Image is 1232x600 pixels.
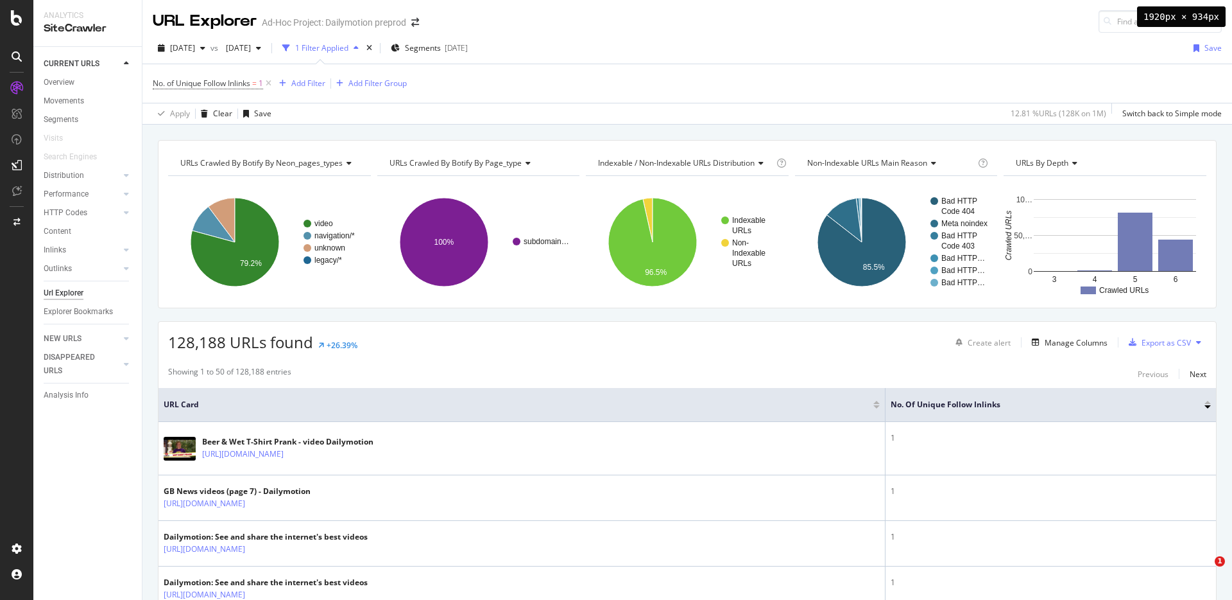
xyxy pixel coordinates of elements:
[941,231,977,240] text: Bad HTTP
[295,42,348,53] div: 1 Filter Applied
[44,305,133,319] a: Explorer Bookmarks
[202,436,373,448] div: Beer & Wet T-Shirt Prank - video Dailymotion
[44,225,133,238] a: Content
[807,157,927,168] span: Non-Indexable URLs Main Reason
[1029,267,1033,276] text: 0
[1204,42,1222,53] div: Save
[164,486,311,497] div: GB News videos (page 7) - Dailymotion
[314,219,333,228] text: video
[1133,275,1138,284] text: 5
[202,448,284,461] a: [URL][DOMAIN_NAME]
[44,188,120,201] a: Performance
[44,287,133,300] a: Url Explorer
[434,238,454,247] text: 100%
[44,225,71,238] div: Content
[891,486,1211,497] div: 1
[221,42,251,53] span: 2025 Aug. 21st
[168,186,371,298] div: A chart.
[259,75,263,93] span: 1
[1027,335,1108,350] button: Manage Columns
[1122,108,1222,119] div: Switch back to Simple mode
[1142,337,1191,348] div: Export as CSV
[941,197,977,206] text: Bad HTTP
[941,219,988,228] text: Meta noindex
[44,113,133,127] a: Segments
[168,366,291,382] div: Showing 1 to 50 of 128,188 entries
[153,78,250,89] span: No. of Unique Follow Inlinks
[44,332,81,346] div: NEW URLS
[891,531,1211,543] div: 1
[213,108,232,119] div: Clear
[1117,103,1222,124] button: Switch back to Simple mode
[387,153,569,173] h4: URLs Crawled By Botify By page_type
[44,150,97,164] div: Search Engines
[164,531,368,543] div: Dailymotion: See and share the internet's best videos
[445,42,468,53] div: [DATE]
[1124,332,1191,353] button: Export as CSV
[941,207,975,216] text: Code 404
[44,188,89,201] div: Performance
[210,42,221,53] span: vs
[44,57,120,71] a: CURRENT URLS
[44,389,133,402] a: Analysis Info
[240,259,262,268] text: 79.2%
[1014,231,1033,240] text: 50,…
[377,186,580,298] svg: A chart.
[44,169,84,182] div: Distribution
[1099,10,1222,33] input: Find a URL
[1013,153,1195,173] h4: URLs by Depth
[314,243,345,252] text: unknown
[411,18,419,27] div: arrow-right-arrow-left
[941,278,985,287] text: Bad HTTP…
[44,262,72,276] div: Outlinks
[1190,369,1206,380] div: Next
[274,76,325,91] button: Add Filter
[1016,195,1032,204] text: 10…
[44,94,133,108] a: Movements
[1188,38,1222,58] button: Save
[1011,108,1106,119] div: 12.81 % URLs ( 128K on 1M )
[314,256,342,265] text: legacy/*
[44,305,113,319] div: Explorer Bookmarks
[863,263,885,272] text: 85.5%
[524,237,569,246] text: subdomain…
[277,38,364,58] button: 1 Filter Applied
[262,16,406,29] div: Ad-Hoc Project: Dailymotion preprod
[1093,275,1097,284] text: 4
[44,150,110,164] a: Search Engines
[291,78,325,89] div: Add Filter
[891,577,1211,588] div: 1
[331,76,407,91] button: Add Filter Group
[732,226,751,235] text: URLs
[44,169,120,182] a: Distribution
[1045,337,1108,348] div: Manage Columns
[941,254,985,263] text: Bad HTTP…
[238,103,271,124] button: Save
[386,38,473,58] button: Segments[DATE]
[732,259,751,268] text: URLs
[805,153,976,173] h4: Non-Indexable URLs Main Reason
[164,497,245,510] a: [URL][DOMAIN_NAME]
[44,76,133,89] a: Overview
[44,243,120,257] a: Inlinks
[891,399,1185,410] span: No. of Unique Follow Inlinks
[1138,366,1168,382] button: Previous
[1004,186,1206,298] div: A chart.
[44,21,132,36] div: SiteCrawler
[44,351,108,378] div: DISAPPEARED URLS
[164,399,870,410] span: URL Card
[44,243,66,257] div: Inlinks
[405,42,441,53] span: Segments
[1099,286,1149,295] text: Crawled URLs
[180,157,343,168] span: URLs Crawled By Botify By neon_pages_types
[44,132,63,145] div: Visits
[178,153,362,173] h4: URLs Crawled By Botify By neon_pages_types
[44,10,132,21] div: Analytics
[44,76,74,89] div: Overview
[1005,211,1014,260] text: Crawled URLs
[314,231,355,240] text: navigation/*
[891,432,1211,444] div: 1
[44,351,120,378] a: DISAPPEARED URLS
[44,113,78,127] div: Segments
[968,337,1011,348] div: Create alert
